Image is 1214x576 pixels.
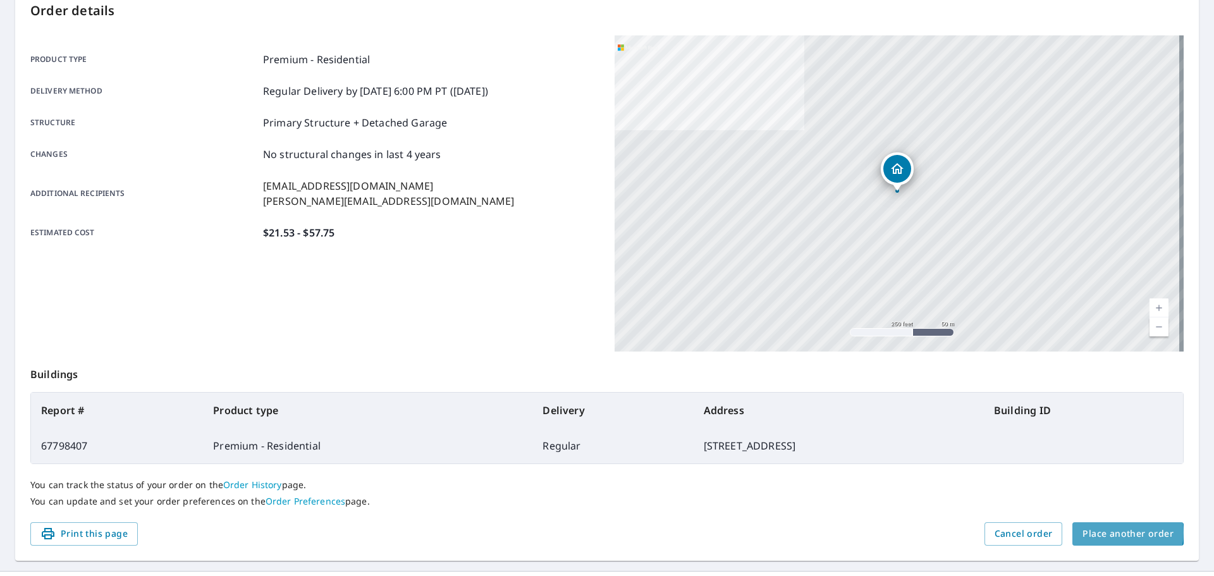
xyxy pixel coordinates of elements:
td: Regular [532,428,693,463]
p: Delivery method [30,83,258,99]
p: Regular Delivery by [DATE] 6:00 PM PT ([DATE]) [263,83,488,99]
th: Product type [203,393,532,428]
td: Premium - Residential [203,428,532,463]
th: Address [694,393,984,428]
a: Current Level 17, Zoom In [1150,298,1168,317]
span: Place another order [1082,526,1174,542]
p: Buildings [30,352,1184,392]
th: Building ID [984,393,1183,428]
a: Order History [223,479,282,491]
span: Cancel order [995,526,1053,542]
p: Primary Structure + Detached Garage [263,115,447,130]
td: [STREET_ADDRESS] [694,428,984,463]
p: You can track the status of your order on the page. [30,479,1184,491]
div: Dropped pin, building 1, Residential property, 1190 Melville St Vancouver, BC V6E 3W1 [881,152,914,192]
button: Place another order [1072,522,1184,546]
a: Current Level 17, Zoom Out [1150,317,1168,336]
p: Estimated cost [30,225,258,240]
p: $21.53 - $57.75 [263,225,334,240]
th: Delivery [532,393,693,428]
p: You can update and set your order preferences on the page. [30,496,1184,507]
span: Print this page [40,526,128,542]
p: No structural changes in last 4 years [263,147,441,162]
p: Structure [30,115,258,130]
a: Order Preferences [266,495,345,507]
button: Print this page [30,522,138,546]
p: [PERSON_NAME][EMAIL_ADDRESS][DOMAIN_NAME] [263,193,514,209]
p: Changes [30,147,258,162]
th: Report # [31,393,203,428]
p: Product type [30,52,258,67]
p: Order details [30,1,1184,20]
p: Premium - Residential [263,52,370,67]
p: Additional recipients [30,178,258,209]
td: 67798407 [31,428,203,463]
button: Cancel order [984,522,1063,546]
p: [EMAIL_ADDRESS][DOMAIN_NAME] [263,178,514,193]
